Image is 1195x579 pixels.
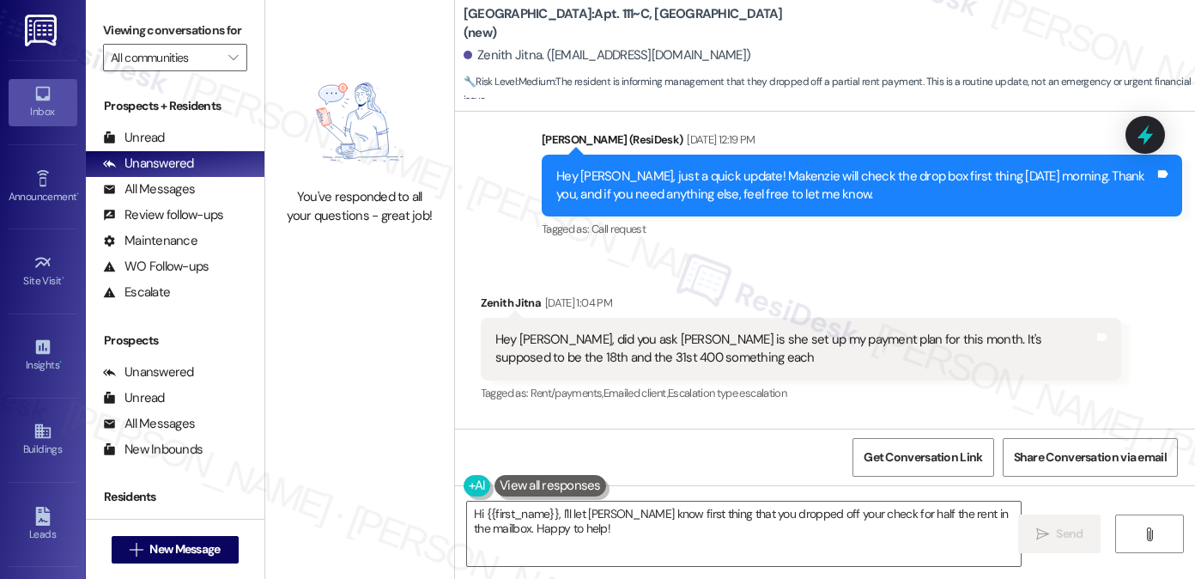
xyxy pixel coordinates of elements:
[111,44,220,71] input: All communities
[1143,527,1156,541] i: 
[604,386,668,400] span: Emailed client ,
[112,536,239,564] button: New Message
[668,386,786,400] span: Escalation type escalation
[9,332,77,379] a: Insights •
[103,258,209,276] div: WO Follow-ups
[86,332,264,350] div: Prospects
[284,64,435,180] img: empty-state
[149,540,220,558] span: New Message
[1003,438,1178,477] button: Share Conversation via email
[103,232,197,250] div: Maintenance
[495,331,1094,368] div: Hey [PERSON_NAME], did you ask [PERSON_NAME] is she set up my payment plan for this month. It's s...
[59,357,62,369] span: •
[9,417,77,463] a: Buildings
[531,386,604,400] span: Rent/payments ,
[86,488,264,506] div: Residents
[103,129,165,147] div: Unread
[103,283,170,302] div: Escalate
[284,188,435,225] div: You've responded to all your questions - great job!
[556,168,1155,204] div: Hey [PERSON_NAME], just a quick update! Makenzie will check the drop box first thing [DATE] morni...
[591,222,646,236] span: Call request
[103,17,247,44] label: Viewing conversations for
[864,448,982,466] span: Get Conversation Link
[1036,527,1049,541] i: 
[103,441,203,459] div: New Inbounds
[9,248,77,295] a: Site Visit •
[464,46,750,64] div: Zenith Jitna. ([EMAIL_ADDRESS][DOMAIN_NAME])
[62,272,64,284] span: •
[76,188,79,200] span: •
[103,206,223,224] div: Review follow-ups
[1014,448,1167,466] span: Share Conversation via email
[228,51,238,64] i: 
[9,502,77,548] a: Leads
[682,131,755,149] div: [DATE] 12:19 PM
[103,363,194,381] div: Unanswered
[1056,525,1083,543] span: Send
[541,294,612,312] div: [DATE] 1:04 PM
[467,502,1021,566] textarea: Hi {{first_name}}, I'll let [PERSON_NAME] know first thing that you dropped off your check for ha...
[464,73,1195,110] span: : The resident is informing management that they dropped off a partial rent payment. This is a ro...
[103,155,194,173] div: Unanswered
[481,294,1121,318] div: Zenith Jitna
[25,15,60,46] img: ResiDesk Logo
[103,415,195,433] div: All Messages
[1018,515,1101,553] button: Send
[86,97,264,115] div: Prospects + Residents
[464,75,555,88] strong: 🔧 Risk Level: Medium
[464,5,807,42] b: [GEOGRAPHIC_DATA]: Apt. 111~C, [GEOGRAPHIC_DATA] (new)
[103,180,195,198] div: All Messages
[130,543,143,557] i: 
[852,438,993,477] button: Get Conversation Link
[103,389,165,407] div: Unread
[542,216,1182,241] div: Tagged as:
[481,381,1121,405] div: Tagged as:
[542,131,1182,155] div: [PERSON_NAME] (ResiDesk)
[9,79,77,125] a: Inbox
